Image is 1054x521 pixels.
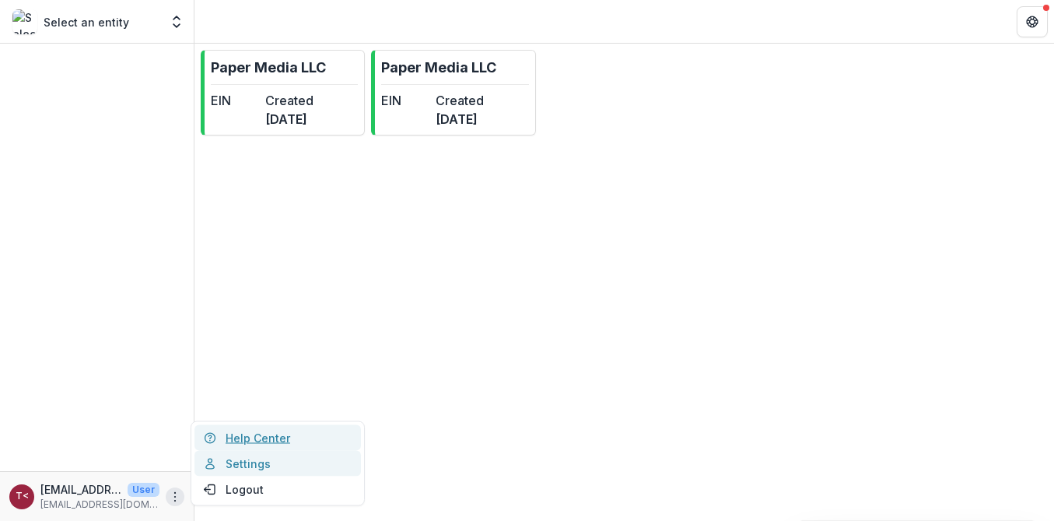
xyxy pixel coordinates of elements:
a: Paper Media LLCEINCreated[DATE] [371,50,535,136]
img: Select an entity [12,9,37,34]
dd: [DATE] [436,110,484,128]
p: Paper Media LLC [381,57,496,78]
a: Paper Media LLCEINCreated[DATE] [201,50,365,136]
div: tramontana12@protonmail.com <tramontana12@protonmail.com> [16,491,29,502]
p: [EMAIL_ADDRESS][DOMAIN_NAME] <[EMAIL_ADDRESS][DOMAIN_NAME]> [40,481,121,498]
p: Paper Media LLC [211,57,326,78]
p: Select an entity [44,14,129,30]
dt: EIN [381,91,429,110]
dt: EIN [211,91,259,110]
dt: Created [436,91,484,110]
button: Open entity switcher [166,6,187,37]
button: Get Help [1017,6,1048,37]
p: User [128,483,159,497]
dd: [DATE] [265,110,313,128]
p: [EMAIL_ADDRESS][DOMAIN_NAME] [40,498,159,512]
button: More [166,488,184,506]
dt: Created [265,91,313,110]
